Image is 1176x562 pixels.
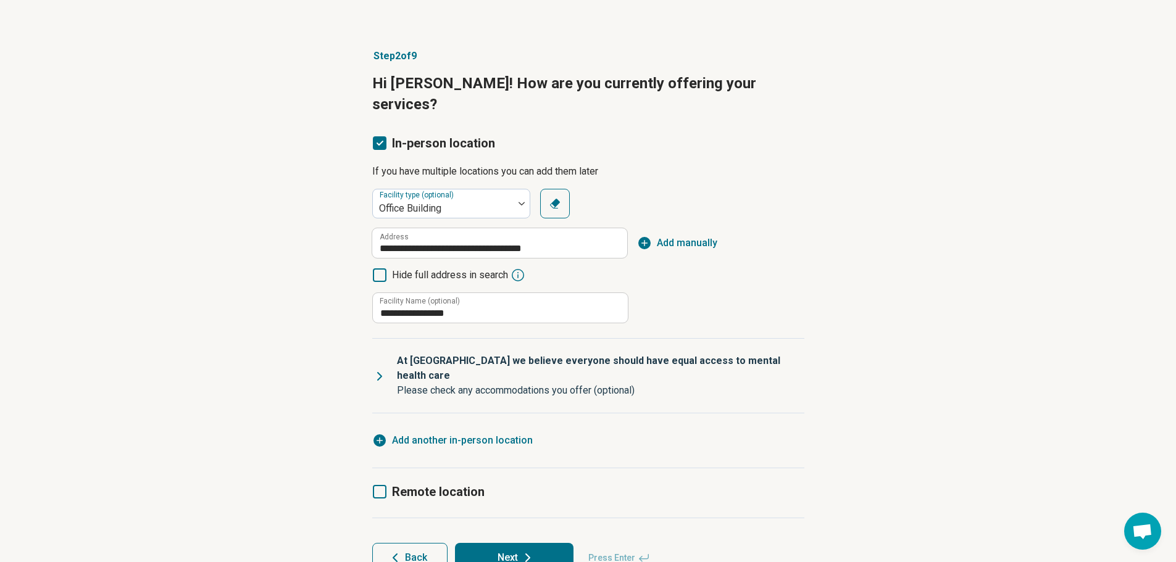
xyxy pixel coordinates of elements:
p: If you have multiple locations you can add them later [372,164,804,179]
p: At [GEOGRAPHIC_DATA] we believe everyone should have equal access to mental health care [397,353,794,383]
button: Add another in-person location [372,433,533,448]
span: Hide full address in search [392,268,508,283]
button: Add manually [637,236,717,250]
span: In-person location [392,136,495,151]
summary: At [GEOGRAPHIC_DATA] we believe everyone should have equal access to mental health carePlease che... [372,339,804,413]
p: Please check any accommodations you offer (optional) [397,383,794,398]
span: Add manually [657,236,717,250]
p: Hi [PERSON_NAME]! How are you currently offering your services? [372,73,804,115]
label: Facility type (optional) [380,191,456,200]
label: Facility Name (optional) [380,297,460,305]
a: Open chat [1124,513,1161,550]
label: Address [380,233,409,241]
span: Remote location [392,484,485,499]
p: Step 2 of 9 [372,49,804,64]
span: Add another in-person location [392,433,533,448]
